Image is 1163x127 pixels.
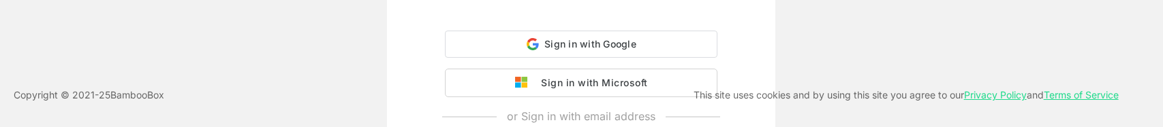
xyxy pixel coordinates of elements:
[445,31,717,58] div: Sign in with Google
[534,74,647,92] div: Sign in with Microsoft
[445,69,717,97] button: Sign in with Microsoft
[694,87,1119,103] p: This site uses cookies and by using this site you agree to our and
[14,87,164,103] p: Copyright © 2021- 25 BambooBox
[515,77,534,89] img: google
[507,108,655,124] p: or Sign in with email address
[964,89,1027,101] a: Privacy Policy
[544,38,636,50] span: Sign in with Google
[1044,89,1119,101] a: Terms of Service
